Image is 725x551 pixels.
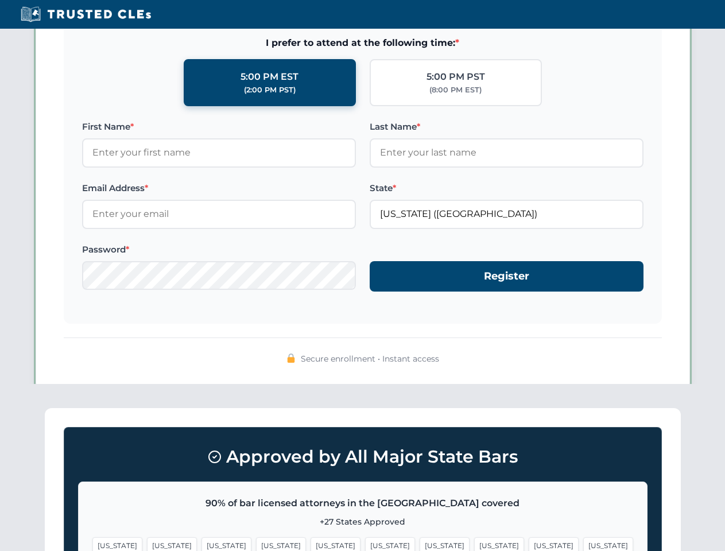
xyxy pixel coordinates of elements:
[92,515,633,528] p: +27 States Approved
[286,354,296,363] img: 🔒
[92,496,633,511] p: 90% of bar licensed attorneys in the [GEOGRAPHIC_DATA] covered
[427,69,485,84] div: 5:00 PM PST
[244,84,296,96] div: (2:00 PM PST)
[241,69,298,84] div: 5:00 PM EST
[82,243,356,257] label: Password
[370,120,643,134] label: Last Name
[17,6,154,23] img: Trusted CLEs
[82,120,356,134] label: First Name
[370,181,643,195] label: State
[370,138,643,167] input: Enter your last name
[82,181,356,195] label: Email Address
[370,200,643,228] input: Florida (FL)
[82,138,356,167] input: Enter your first name
[429,84,482,96] div: (8:00 PM EST)
[78,441,648,472] h3: Approved by All Major State Bars
[370,261,643,292] button: Register
[82,200,356,228] input: Enter your email
[82,36,643,51] span: I prefer to attend at the following time:
[301,352,439,365] span: Secure enrollment • Instant access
